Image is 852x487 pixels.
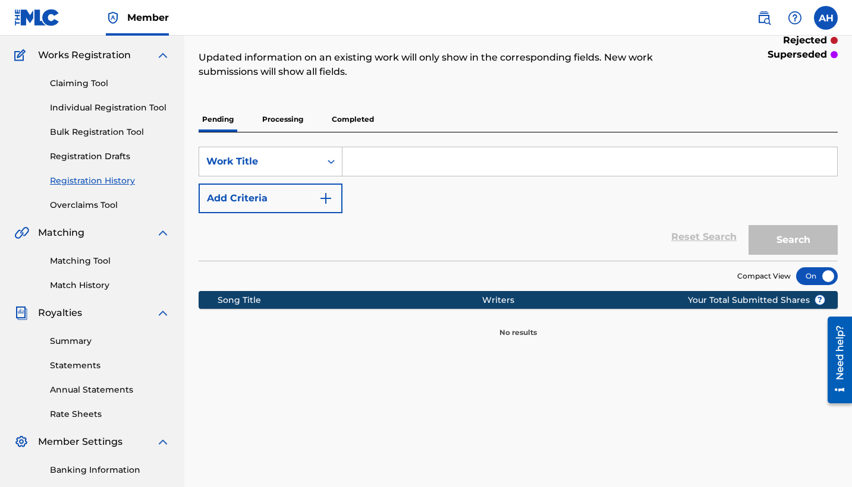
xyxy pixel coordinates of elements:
a: Statements [50,359,170,372]
img: Royalties [14,306,29,320]
p: Processing [259,107,307,132]
iframe: Chat Widget [793,430,852,487]
p: superseded [768,48,827,62]
button: Add Criteria [199,184,342,213]
span: Royalties [38,306,82,320]
img: help [788,11,802,25]
span: Member Settings [38,435,122,449]
img: 9d2ae6d4665cec9f34b9.svg [319,191,333,205]
span: Member [127,11,169,24]
p: rejected [783,33,827,48]
iframe: Resource Center [819,311,852,409]
a: Registration Drafts [50,150,170,163]
a: Matching Tool [50,255,170,267]
span: Compact View [737,271,791,282]
p: Completed [328,107,378,132]
img: Member Settings [14,435,29,449]
img: search [757,11,771,25]
span: ? [815,295,825,305]
a: Claiming Tool [50,77,170,90]
p: No results [499,313,537,338]
p: Updated information on an existing work will only show in the corresponding fields. New work subm... [199,50,691,79]
div: Help [783,6,807,30]
img: expand [156,435,170,449]
a: Annual Statements [50,384,170,396]
img: expand [156,48,170,62]
a: Summary [50,335,170,347]
a: Rate Sheets [50,408,170,420]
p: Pending [199,107,237,132]
img: expand [156,226,170,240]
div: Song Title [218,294,482,306]
img: Top Rightsholder [106,11,120,25]
img: MLC Logo [14,9,60,26]
span: Your Total Submitted Shares [688,294,825,306]
a: Match History [50,279,170,292]
div: Writers [482,294,725,306]
a: Banking Information [50,464,170,476]
a: Overclaims Tool [50,199,170,211]
img: Matching [14,226,29,240]
a: Registration History [50,175,170,187]
span: Matching [38,226,84,240]
div: User Menu [814,6,838,30]
span: Works Registration [38,48,131,62]
a: Public Search [752,6,776,30]
img: Works Registration [14,48,30,62]
a: Individual Registration Tool [50,102,170,114]
a: Bulk Registration Tool [50,126,170,138]
form: Search Form [199,147,838,261]
div: Work Title [206,154,313,169]
img: expand [156,306,170,320]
